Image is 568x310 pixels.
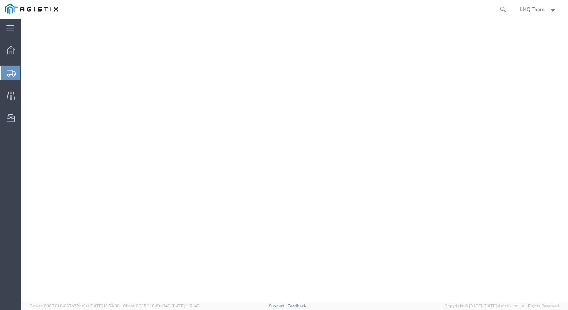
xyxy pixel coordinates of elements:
[520,5,558,14] button: LKQ Team
[520,5,545,13] span: LKQ Team
[172,304,200,308] span: [DATE] 11:51:43
[287,304,306,308] a: Feedback
[21,19,568,302] iframe: FS Legacy Container
[30,304,120,308] span: Server: 2025.21.0-667a72bf6fa
[123,304,200,308] span: Client: 2025.21.0-f0c8481
[90,304,120,308] span: [DATE] 10:54:32
[445,303,559,309] span: Copyright © [DATE]-[DATE] Agistix Inc., All Rights Reserved
[269,304,287,308] a: Support
[5,4,58,15] img: logo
